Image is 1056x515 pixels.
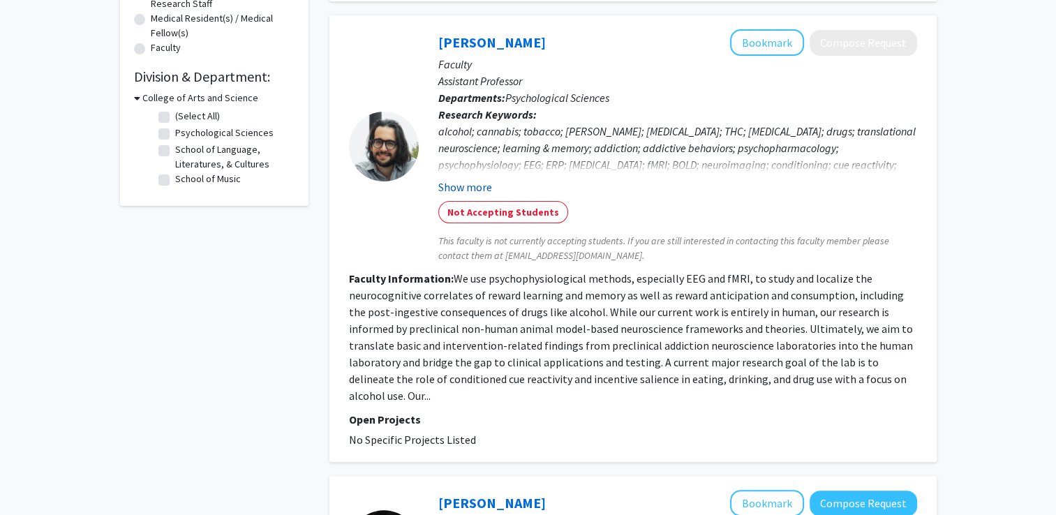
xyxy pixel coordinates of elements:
[438,234,917,263] span: This faculty is not currently accepting students. If you are still interested in contacting this ...
[134,68,295,85] h2: Division & Department:
[730,29,804,56] button: Add Roberto Ulises Cofresí-Bonilla to Bookmarks
[349,271,913,403] fg-read-more: We use psychophysiological methods, especially EEG and fMRI, to study and localize the neurocogni...
[349,411,917,428] p: Open Projects
[438,56,917,73] p: Faculty
[349,433,476,447] span: No Specific Projects Listed
[438,73,917,89] p: Assistant Professor
[175,172,241,186] label: School of Music
[438,494,546,512] a: [PERSON_NAME]
[142,91,258,105] h3: College of Arts and Science
[349,271,454,285] b: Faculty Information:
[438,107,537,121] b: Research Keywords:
[810,30,917,56] button: Compose Request to Roberto Ulises Cofresí-Bonilla
[175,126,274,140] label: Psychological Sciences
[438,201,568,223] mat-chip: Not Accepting Students
[151,40,181,55] label: Faculty
[175,109,220,124] label: (Select All)
[438,91,505,105] b: Departments:
[438,123,917,207] div: alcohol; cannabis; tobacco; [PERSON_NAME]; [MEDICAL_DATA]; THC; [MEDICAL_DATA]; drugs; translatio...
[151,11,295,40] label: Medical Resident(s) / Medical Fellow(s)
[175,142,291,172] label: School of Language, Literatures, & Cultures
[10,452,59,505] iframe: Chat
[505,91,609,105] span: Psychological Sciences
[438,33,546,51] a: [PERSON_NAME]
[438,179,492,195] button: Show more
